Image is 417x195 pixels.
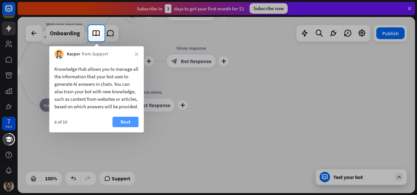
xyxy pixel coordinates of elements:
span: Kacper [67,51,80,57]
i: close [135,52,138,56]
span: from Support [82,51,108,57]
div: Knowledge Hub allows you to manage all the information that your bot uses to generate AI answers ... [54,65,138,110]
div: 6 of 10 [54,119,67,125]
button: Open LiveChat chat widget [5,3,25,22]
button: Next [112,117,138,127]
